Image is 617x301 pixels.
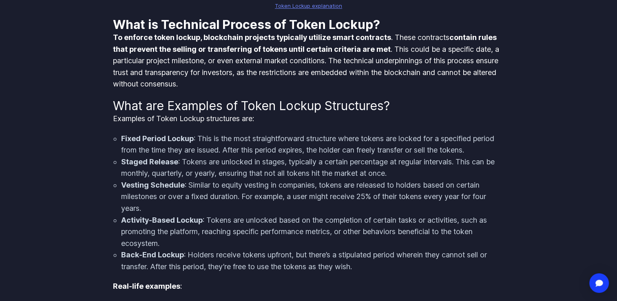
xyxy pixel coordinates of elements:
strong: Real-life examples [113,282,180,290]
li: : Tokens are unlocked based on the completion of certain tasks or activities, such as promoting t... [121,215,504,250]
strong: Vesting Schedule [121,181,185,189]
strong: contain rules that prevent the selling or transferring of tokens until certain criteria are met [113,33,497,53]
p: : [113,281,504,292]
h2: What are Examples of Token Lockup Structures? [113,98,504,113]
strong: What is Technical Process of Token Lockup? [113,17,380,32]
li: : Holders receive tokens upfront, but there’s a stipulated period wherein they cannot sell or tra... [121,249,504,272]
strong: Fixed Period Lockup [121,134,194,143]
strong: Back-End Lockup [121,250,184,259]
li: : Similar to equity vesting in companies, tokens are released to holders based on certain milesto... [121,179,504,215]
strong: Activity-Based Lockup [121,216,203,224]
li: : Tokens are unlocked in stages, typically a certain percentage at regular intervals. This can be... [121,156,504,179]
div: Open Intercom Messenger [589,273,609,293]
strong: To enforce token lockup, blockchain projects typically utilize smart contracts [113,33,391,42]
p: Examples of Token Lockup structures are: [113,113,504,125]
p: . These contracts . This could be a specific date, a particular project milestone, or even extern... [113,32,504,90]
strong: Staged Release [121,157,178,166]
a: Token Lockup explanation [275,2,342,10]
li: : This is the most straightforward structure where tokens are locked for a specified period from ... [121,133,504,156]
